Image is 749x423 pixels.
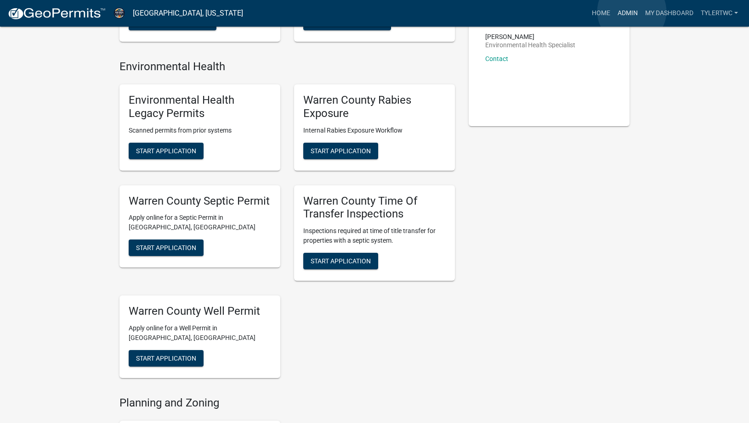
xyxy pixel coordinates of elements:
[485,55,508,62] a: Contact
[129,213,271,232] p: Apply online for a Septic Permit in [GEOGRAPHIC_DATA], [GEOGRAPHIC_DATA]
[129,323,271,343] p: Apply online for a Well Permit in [GEOGRAPHIC_DATA], [GEOGRAPHIC_DATA]
[697,5,742,22] a: TylerTWC
[136,147,196,154] span: Start Application
[303,195,446,221] h5: Warren County Time Of Transfer Inspections
[614,5,641,22] a: Admin
[119,60,455,73] h4: Environmental Health
[485,42,575,48] p: Environmental Health Specialist
[136,244,196,251] span: Start Application
[641,5,697,22] a: My Dashboard
[129,239,204,256] button: Start Application
[119,396,455,410] h4: Planning and Zoning
[311,147,371,154] span: Start Application
[129,305,271,318] h5: Warren County Well Permit
[303,226,446,245] p: Inspections required at time of title transfer for properties with a septic system.
[113,7,125,19] img: Warren County, Iowa
[485,33,575,40] p: [PERSON_NAME]
[303,94,446,120] h5: Warren County Rabies Exposure
[311,257,371,265] span: Start Application
[133,6,243,21] a: [GEOGRAPHIC_DATA], [US_STATE]
[303,143,378,159] button: Start Application
[303,126,446,135] p: Internal Rabies Exposure Workflow
[588,5,614,22] a: Home
[136,355,196,362] span: Start Application
[129,126,271,135] p: Scanned permits from prior systems
[129,350,204,367] button: Start Application
[129,143,204,159] button: Start Application
[129,94,271,120] h5: Environmental Health Legacy Permits
[129,195,271,208] h5: Warren County Septic Permit
[303,253,378,269] button: Start Application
